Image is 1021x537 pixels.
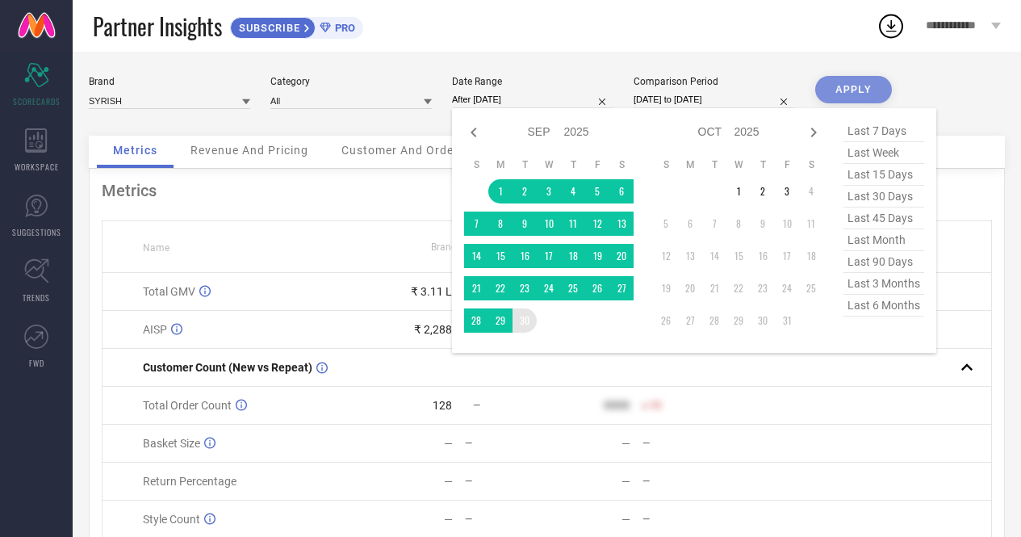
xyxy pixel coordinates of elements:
[102,181,992,200] div: Metrics
[651,400,662,411] span: 50
[609,158,634,171] th: Saturday
[488,276,513,300] td: Mon Sep 22 2025
[726,276,751,300] td: Wed Oct 22 2025
[751,244,775,268] td: Thu Oct 16 2025
[775,158,799,171] th: Friday
[93,10,222,43] span: Partner Insights
[585,276,609,300] td: Fri Sep 26 2025
[561,276,585,300] td: Thu Sep 25 2025
[452,76,613,87] div: Date Range
[15,161,59,173] span: WORKSPACE
[29,357,44,369] span: FWD
[513,308,537,333] td: Tue Sep 30 2025
[654,158,678,171] th: Sunday
[726,212,751,236] td: Wed Oct 08 2025
[561,212,585,236] td: Thu Sep 11 2025
[230,13,363,39] a: SUBSCRIBEPRO
[143,323,167,336] span: AISP
[585,158,609,171] th: Friday
[654,244,678,268] td: Sun Oct 12 2025
[561,179,585,203] td: Thu Sep 04 2025
[634,91,795,108] input: Select comparison period
[843,120,924,142] span: last 7 days
[843,229,924,251] span: last month
[444,475,453,488] div: —
[488,212,513,236] td: Mon Sep 08 2025
[621,475,630,488] div: —
[678,276,702,300] td: Mon Oct 20 2025
[488,158,513,171] th: Monday
[537,212,561,236] td: Wed Sep 10 2025
[464,158,488,171] th: Sunday
[702,276,726,300] td: Tue Oct 21 2025
[561,158,585,171] th: Thursday
[464,244,488,268] td: Sun Sep 14 2025
[190,144,308,157] span: Revenue And Pricing
[843,273,924,295] span: last 3 months
[726,158,751,171] th: Wednesday
[433,399,452,412] div: 128
[231,22,304,34] span: SUBSCRIBE
[585,212,609,236] td: Fri Sep 12 2025
[143,285,195,298] span: Total GMV
[751,158,775,171] th: Thursday
[414,323,452,336] div: ₹ 2,288
[702,158,726,171] th: Tuesday
[751,276,775,300] td: Thu Oct 23 2025
[465,476,546,487] div: —
[143,399,232,412] span: Total Order Count
[465,438,546,449] div: —
[726,179,751,203] td: Wed Oct 01 2025
[726,308,751,333] td: Wed Oct 29 2025
[113,144,157,157] span: Metrics
[642,514,724,525] div: —
[513,276,537,300] td: Tue Sep 23 2025
[465,514,546,525] div: —
[726,244,751,268] td: Wed Oct 15 2025
[464,308,488,333] td: Sun Sep 28 2025
[799,276,823,300] td: Sat Oct 25 2025
[464,276,488,300] td: Sun Sep 21 2025
[13,95,61,107] span: SCORECARDS
[678,244,702,268] td: Mon Oct 13 2025
[12,226,61,238] span: SUGGESTIONS
[775,244,799,268] td: Fri Oct 17 2025
[411,285,452,298] div: ₹ 3.11 L
[331,22,355,34] span: PRO
[585,244,609,268] td: Fri Sep 19 2025
[775,308,799,333] td: Fri Oct 31 2025
[23,292,50,304] span: TRENDS
[143,437,200,450] span: Basket Size
[444,513,453,526] div: —
[473,400,480,411] span: —
[513,158,537,171] th: Tuesday
[804,123,823,142] div: Next month
[843,164,924,186] span: last 15 days
[702,212,726,236] td: Tue Oct 07 2025
[444,437,453,450] div: —
[561,244,585,268] td: Thu Sep 18 2025
[537,276,561,300] td: Wed Sep 24 2025
[488,179,513,203] td: Mon Sep 01 2025
[678,308,702,333] td: Mon Oct 27 2025
[702,308,726,333] td: Tue Oct 28 2025
[270,76,432,87] div: Category
[537,244,561,268] td: Wed Sep 17 2025
[143,475,236,488] span: Return Percentage
[452,91,613,108] input: Select date range
[702,244,726,268] td: Tue Oct 14 2025
[488,308,513,333] td: Mon Sep 29 2025
[604,399,630,412] div: 9999
[609,244,634,268] td: Sat Sep 20 2025
[799,212,823,236] td: Sat Oct 11 2025
[609,212,634,236] td: Sat Sep 13 2025
[775,212,799,236] td: Fri Oct 10 2025
[585,179,609,203] td: Fri Sep 05 2025
[751,212,775,236] td: Thu Oct 09 2025
[621,437,630,450] div: —
[654,212,678,236] td: Sun Oct 05 2025
[537,158,561,171] th: Wednesday
[843,186,924,208] span: last 30 days
[513,179,537,203] td: Tue Sep 02 2025
[843,142,924,164] span: last week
